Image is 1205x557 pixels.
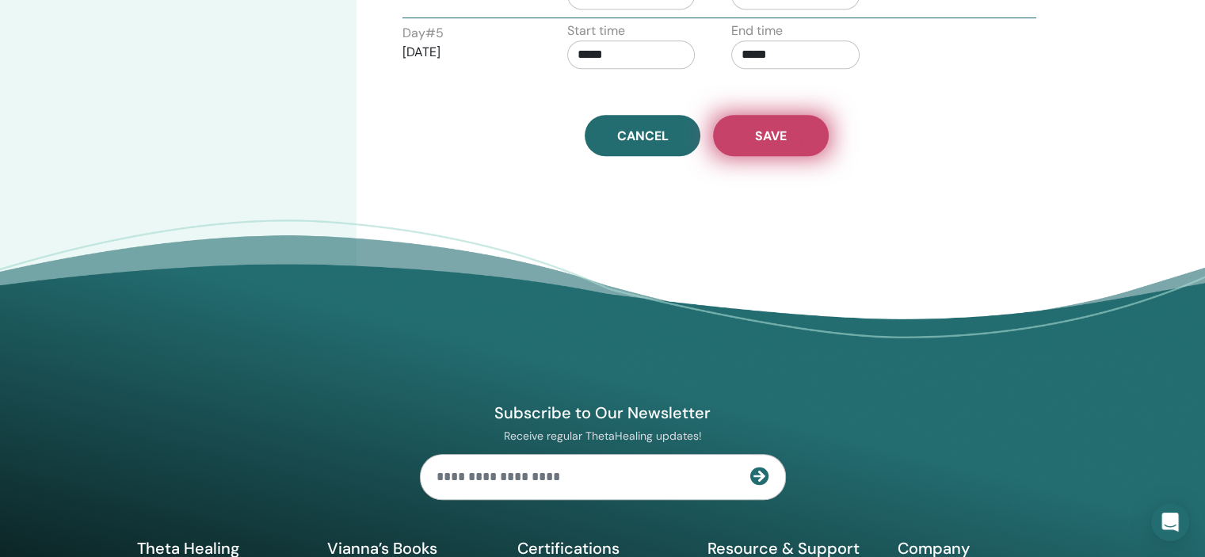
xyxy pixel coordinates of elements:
div: Open Intercom Messenger [1151,503,1189,541]
span: Save [755,128,787,144]
label: End time [731,21,783,40]
label: Start time [567,21,625,40]
p: [DATE] [402,43,531,62]
a: Cancel [585,115,700,156]
p: Receive regular ThetaHealing updates! [420,429,786,443]
h4: Subscribe to Our Newsletter [420,402,786,423]
button: Save [713,115,829,156]
label: Day # 5 [402,24,444,43]
span: Cancel [617,128,669,144]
